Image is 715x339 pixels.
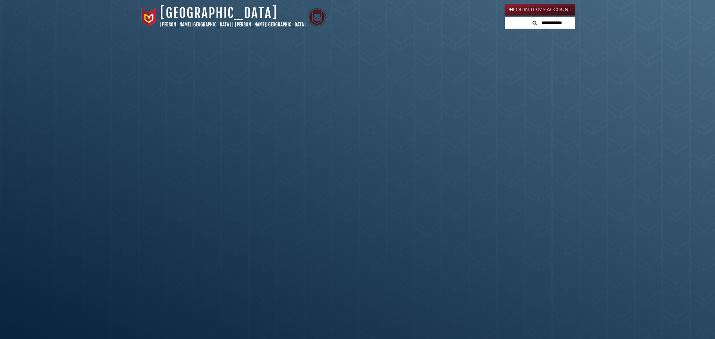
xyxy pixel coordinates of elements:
i: Search [533,20,537,25]
a: [GEOGRAPHIC_DATA] [160,5,277,21]
a: [PERSON_NAME][GEOGRAPHIC_DATA] [235,22,306,28]
img: Calvin University [140,8,158,26]
a: [PERSON_NAME][GEOGRAPHIC_DATA] [160,22,231,28]
button: Search [530,17,539,27]
a: Login to My Account [505,4,575,16]
span: | [232,22,234,28]
img: Calvin Theological Seminary [308,8,326,26]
